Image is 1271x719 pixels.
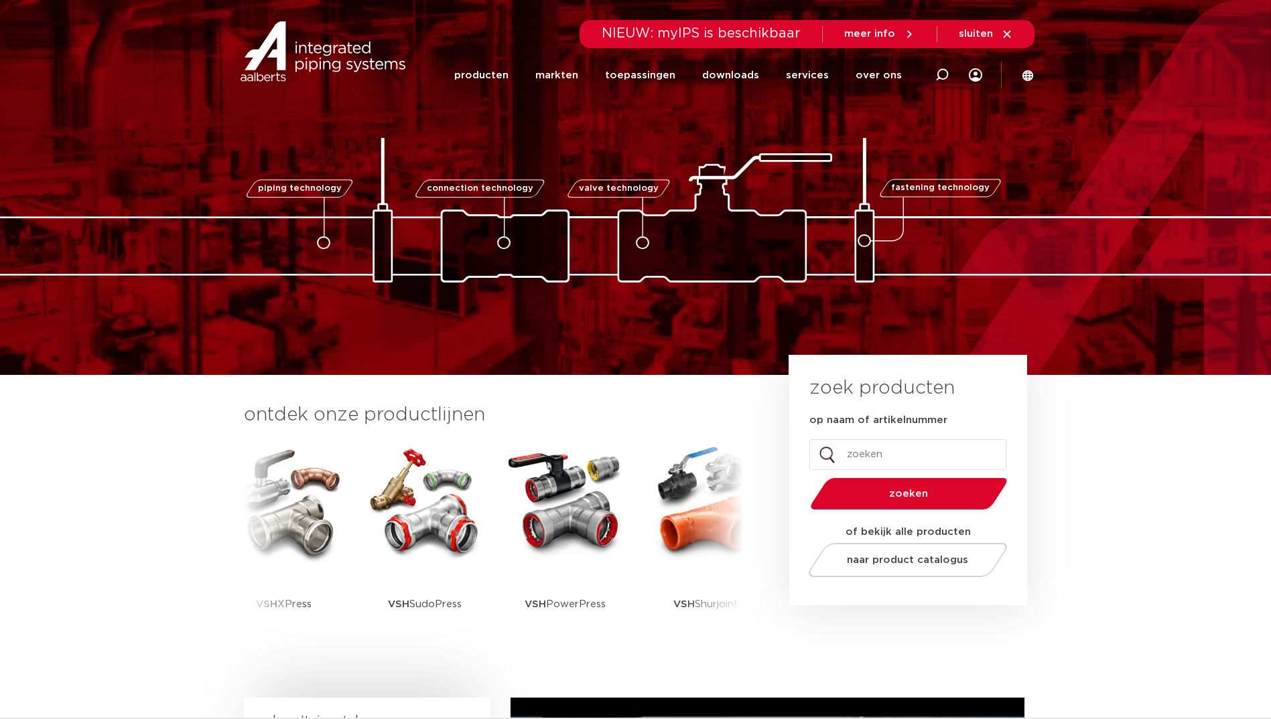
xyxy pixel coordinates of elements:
a: sluiten [959,28,1013,40]
span: piping technology [258,184,342,193]
h3: zoek producten [809,375,955,402]
strong: VSH [388,599,409,609]
input: zoeken [809,439,1006,470]
strong: of bekijk alle producten [846,527,971,537]
strong: VSH [673,599,695,609]
span: connection technology [426,184,533,193]
span: NIEUW: myIPS is beschikbaar [602,27,801,40]
a: markten [535,50,578,101]
span: zoeken [845,489,973,499]
label: op naam of artikelnummer [809,414,947,427]
p: SudoPress [388,562,462,646]
p: PowerPress [525,562,606,646]
strong: VSH [525,599,546,609]
span: sluiten [959,29,993,39]
span: naar product catalogus [847,555,968,565]
a: meer info [844,28,915,40]
a: over ons [856,50,902,101]
span: meer info [844,29,895,39]
span: valve technology [579,184,659,193]
a: downloads [702,50,759,101]
a: naar product catalogus [805,543,1010,577]
nav: Menu [454,50,902,101]
a: VSHXPress [224,442,344,646]
span: fastening technology [891,184,990,193]
a: toepassingen [605,50,675,101]
strong: VSH [256,599,277,609]
a: producten [454,50,509,101]
p: XPress [256,562,312,646]
a: VSHSudoPress [364,442,485,646]
a: VSHShurjoint [646,442,766,646]
button: zoeken [805,477,1012,511]
h3: ontdek onze productlijnen [244,402,744,428]
a: VSHPowerPress [505,442,626,646]
a: services [786,50,829,101]
p: Shurjoint [673,562,738,646]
